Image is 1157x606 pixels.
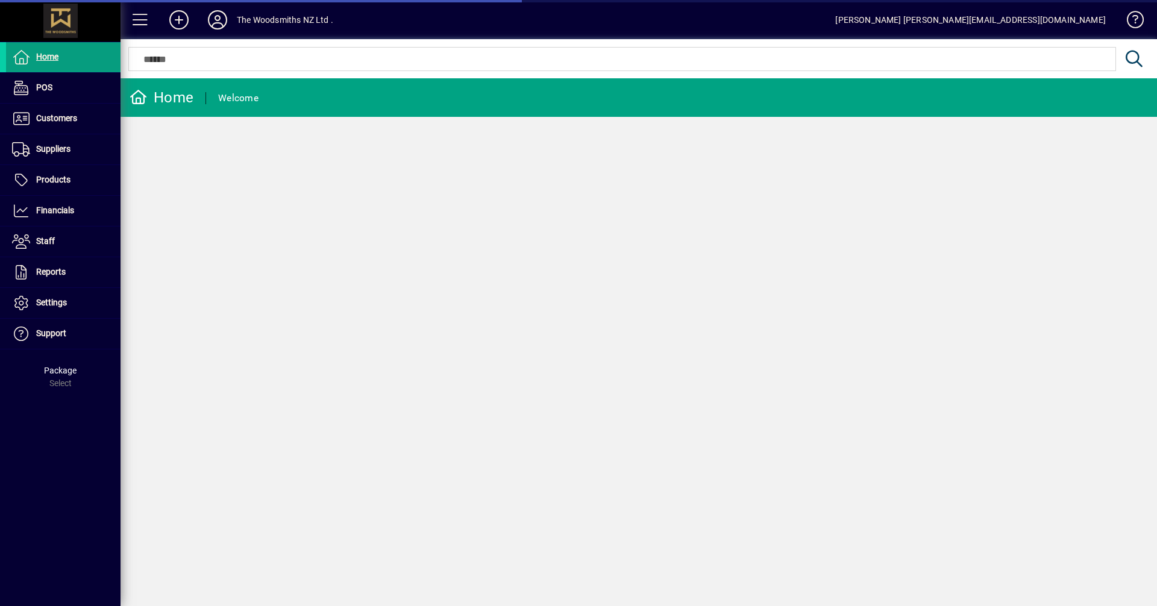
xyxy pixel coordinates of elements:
[6,257,121,287] a: Reports
[6,165,121,195] a: Products
[6,196,121,226] a: Financials
[6,73,121,103] a: POS
[6,134,121,164] a: Suppliers
[130,88,193,107] div: Home
[6,226,121,257] a: Staff
[198,9,237,31] button: Profile
[237,10,333,30] div: The Woodsmiths NZ Ltd .
[36,328,66,338] span: Support
[6,319,121,349] a: Support
[36,267,66,276] span: Reports
[835,10,1106,30] div: [PERSON_NAME] [PERSON_NAME][EMAIL_ADDRESS][DOMAIN_NAME]
[36,298,67,307] span: Settings
[6,288,121,318] a: Settings
[36,205,74,215] span: Financials
[36,236,55,246] span: Staff
[36,175,71,184] span: Products
[36,113,77,123] span: Customers
[36,144,71,154] span: Suppliers
[36,52,58,61] span: Home
[160,9,198,31] button: Add
[36,83,52,92] span: POS
[44,366,77,375] span: Package
[6,104,121,134] a: Customers
[218,89,259,108] div: Welcome
[1118,2,1142,42] a: Knowledge Base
